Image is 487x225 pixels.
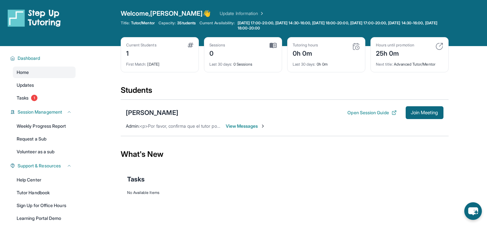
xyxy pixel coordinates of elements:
[31,95,37,101] span: 1
[15,55,72,61] button: Dashboard
[199,20,235,31] span: Current Availability:
[188,43,193,48] img: card
[18,163,61,169] span: Support & Resources
[15,163,72,169] button: Support & Resources
[209,62,232,67] span: Last 30 days :
[13,174,76,186] a: Help Center
[376,43,414,48] div: Hours until promotion
[13,200,76,211] a: Sign Up for Office Hours
[293,43,318,48] div: Tutoring hours
[270,43,277,48] img: card
[126,58,193,67] div: [DATE]
[17,95,28,101] span: Tasks
[15,109,72,115] button: Session Management
[121,9,211,18] span: Welcome, [PERSON_NAME] 👋
[126,48,157,58] div: 1
[293,62,316,67] span: Last 30 days :
[126,43,157,48] div: Current Students
[18,109,62,115] span: Session Management
[209,58,277,67] div: 0 Sessions
[177,20,196,26] span: 3 Students
[293,58,360,67] div: 0h 0m
[352,43,360,50] img: card
[13,187,76,198] a: Tutor Handbook
[13,213,76,224] a: Learning Portal Demo
[140,123,377,129] span: <p>Por favor, confirma que el tutor podrá asistir a tu primera hora de reunión asignada antes de ...
[236,20,449,31] a: [DATE] 17:00-20:00, [DATE] 14:30-16:00, [DATE] 18:00-20:00, [DATE] 17:00-20:00, [DATE] 14:30-16:0...
[258,10,264,17] img: Chevron Right
[126,62,147,67] span: First Match :
[226,123,266,129] span: View Messages
[18,55,40,61] span: Dashboard
[238,20,447,31] span: [DATE] 17:00-20:00, [DATE] 14:30-16:00, [DATE] 18:00-20:00, [DATE] 17:00-20:00, [DATE] 14:30-16:0...
[13,67,76,78] a: Home
[126,123,140,129] span: Admin :
[127,190,442,195] div: No Available Items
[293,48,318,58] div: 0h 0m
[411,111,438,115] span: Join Meeting
[13,146,76,157] a: Volunteer as a sub
[220,10,264,17] a: Update Information
[17,69,29,76] span: Home
[406,106,443,119] button: Join Meeting
[126,108,178,117] div: [PERSON_NAME]
[464,202,482,220] button: chat-button
[131,20,155,26] span: Tutor/Mentor
[376,62,393,67] span: Next title :
[121,140,449,168] div: What's New
[13,120,76,132] a: Weekly Progress Report
[209,48,225,58] div: 0
[209,43,225,48] div: Sessions
[121,20,130,26] span: Title:
[435,43,443,50] img: card
[13,79,76,91] a: Updates
[13,133,76,145] a: Request a Sub
[8,9,61,27] img: logo
[121,85,449,99] div: Students
[347,109,396,116] button: Open Session Guide
[13,92,76,104] a: Tasks1
[127,175,145,184] span: Tasks
[376,58,443,67] div: Advanced Tutor/Mentor
[376,48,414,58] div: 25h 0m
[17,82,34,88] span: Updates
[158,20,176,26] span: Capacity:
[260,124,265,129] img: Chevron-Right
